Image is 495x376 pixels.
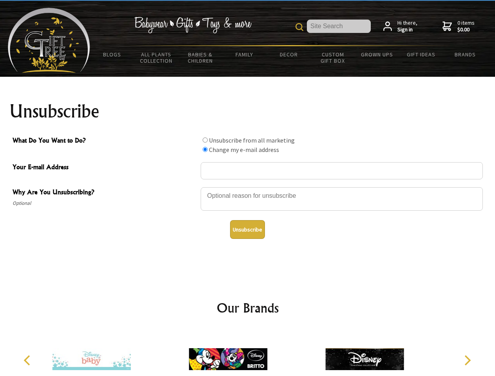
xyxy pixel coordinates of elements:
[457,26,475,33] strong: $0.00
[203,147,208,152] input: What Do You Want to Do?
[8,8,90,73] img: Babyware - Gifts - Toys and more...
[459,352,476,369] button: Next
[201,162,483,179] input: Your E-mail Address
[223,46,267,63] a: Family
[203,137,208,143] input: What Do You Want to Do?
[355,46,399,63] a: Grown Ups
[296,23,303,31] img: product search
[13,187,197,199] span: Why Are You Unsubscribing?
[397,20,417,33] span: Hi there,
[13,199,197,208] span: Optional
[442,20,475,33] a: 0 items$0.00
[311,46,355,69] a: Custom Gift Box
[383,20,417,33] a: Hi there,Sign in
[134,17,252,33] img: Babywear - Gifts - Toys & more
[443,46,488,63] a: Brands
[9,102,486,121] h1: Unsubscribe
[20,352,37,369] button: Previous
[16,298,480,317] h2: Our Brands
[209,136,295,144] label: Unsubscribe from all marketing
[399,46,443,63] a: Gift Ideas
[90,46,134,63] a: BLOGS
[397,26,417,33] strong: Sign in
[13,162,197,174] span: Your E-mail Address
[457,19,475,33] span: 0 items
[230,220,265,239] button: Unsubscribe
[134,46,179,69] a: All Plants Collection
[178,46,223,69] a: Babies & Children
[267,46,311,63] a: Decor
[209,146,279,154] label: Change my e-mail address
[13,136,197,147] span: What Do You Want to Do?
[201,187,483,211] textarea: Why Are You Unsubscribing?
[307,20,371,33] input: Site Search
